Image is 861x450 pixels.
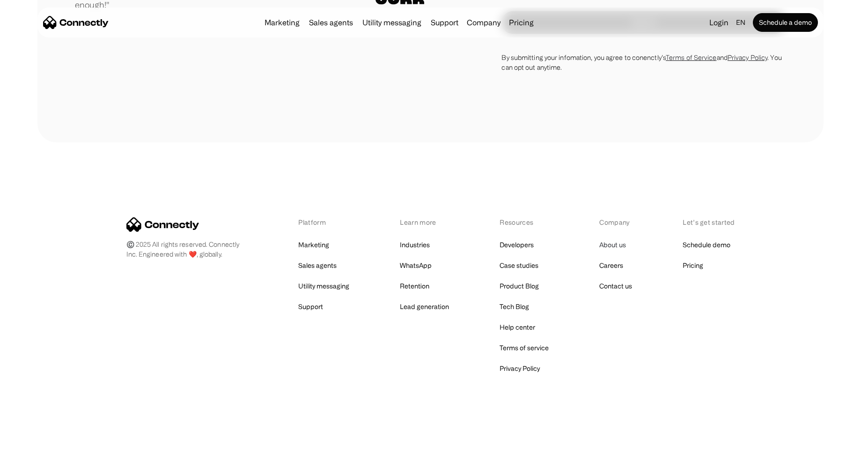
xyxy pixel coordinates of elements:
[599,280,632,293] a: Contact us
[359,19,425,26] a: Utility messaging
[599,259,623,272] a: Careers
[505,19,537,26] a: Pricing
[298,259,337,272] a: Sales agents
[706,16,732,29] a: Login
[464,16,503,29] div: Company
[19,434,56,447] ul: Language list
[599,217,632,227] div: Company
[500,259,538,272] a: Case studies
[500,300,529,313] a: Tech Blog
[400,280,429,293] a: Retention
[599,238,626,251] a: About us
[666,54,717,61] a: Terms of Service
[732,16,751,29] div: en
[9,433,56,447] aside: Language selected: English
[500,341,549,354] a: Terms of service
[683,259,703,272] a: Pricing
[500,321,535,334] a: Help center
[298,217,349,227] div: Platform
[500,238,534,251] a: Developers
[298,238,329,251] a: Marketing
[261,19,303,26] a: Marketing
[400,300,449,313] a: Lead generation
[736,16,745,29] div: en
[500,280,539,293] a: Product Blog
[753,13,818,32] a: Schedule a demo
[298,280,349,293] a: Utility messaging
[501,52,786,72] div: By submitting your infomation, you agree to conenctly’s and . You can opt out anytime.
[298,300,323,313] a: Support
[305,19,357,26] a: Sales agents
[400,259,432,272] a: WhatsApp
[43,15,109,30] a: home
[467,16,500,29] div: Company
[500,362,540,375] a: Privacy Policy
[728,54,767,61] a: Privacy Policy
[427,19,462,26] a: Support
[400,217,449,227] div: Learn more
[683,238,730,251] a: Schedule demo
[500,217,549,227] div: Resources
[400,238,430,251] a: Industries
[683,217,735,227] div: Let’s get started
